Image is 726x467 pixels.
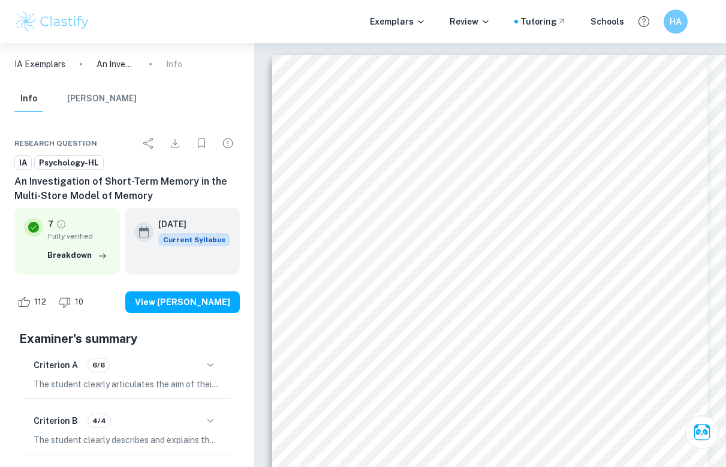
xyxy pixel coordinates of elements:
[158,218,221,231] h6: [DATE]
[34,358,78,372] h6: Criterion A
[137,131,161,155] div: Share
[14,293,53,312] div: Like
[591,15,624,28] a: Schools
[442,335,539,347] span: Model of Memory
[56,219,67,230] a: Grade fully verified
[35,157,103,169] span: Psychology-HL
[15,157,31,169] span: IA
[669,15,683,28] h6: HA
[216,131,240,155] div: Report issue
[34,155,104,170] a: Psychology-HL
[370,15,426,28] p: Exemplars
[88,360,109,370] span: 6/6
[68,296,90,308] span: 10
[420,159,561,170] span: HIGHER LEVEL PSYCHOLOGY
[14,174,240,203] h6: An Investigation of Short-Term Memory in the Multi-Store Model of Memory
[158,233,230,246] div: This exemplar is based on the current syllabus. Feel free to refer to it for inspiration/ideas wh...
[34,433,221,447] p: The student clearly describes and explains the research design, detailing the independent measure...
[332,306,649,318] span: An Investigation of Short-Term Memory in the Multi-Store
[44,246,110,264] button: Breakdown
[163,131,187,155] div: Download
[450,15,490,28] p: Review
[14,86,43,112] button: Info
[14,10,91,34] img: Clastify logo
[14,138,97,149] span: Research question
[48,218,53,231] p: 7
[28,296,53,308] span: 112
[685,415,719,449] button: Ask Clai
[520,15,567,28] a: Tutoring
[14,155,32,170] a: IA
[429,185,550,196] span: INTERNAL ASSESSMENT
[48,231,110,242] span: Fully verified
[158,233,230,246] span: Current Syllabus
[97,58,135,71] p: An Investigation of Short-Term Memory in the Multi-Store Model of Memory
[88,415,110,426] span: 4/4
[34,414,78,427] h6: Criterion B
[19,330,235,348] h5: Examiner's summary
[634,11,654,32] button: Help and Feedback
[166,58,182,71] p: Info
[55,293,90,312] div: Dislike
[125,291,240,313] button: View [PERSON_NAME]
[34,378,221,391] p: The student clearly articulates the aim of their investigation, focusing on the effect of delay t...
[67,86,137,112] button: [PERSON_NAME]
[664,10,688,34] button: HA
[14,58,65,71] a: IA Exemplars
[189,131,213,155] div: Bookmark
